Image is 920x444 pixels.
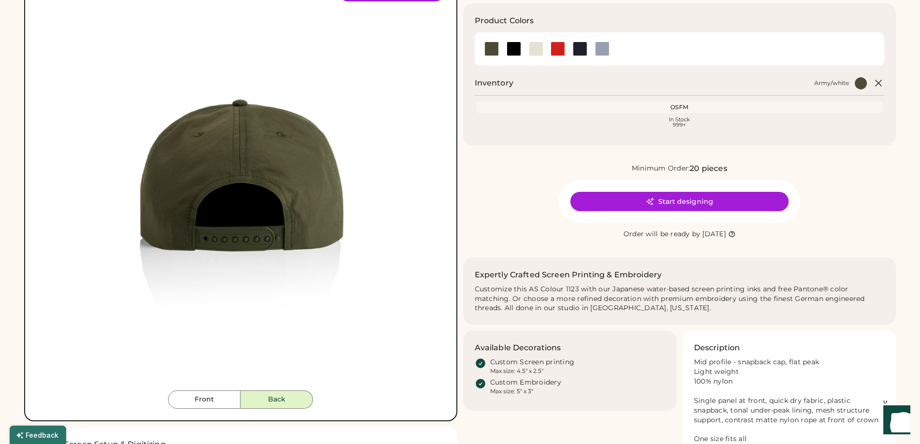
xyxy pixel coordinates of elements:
[168,390,241,409] button: Front
[874,401,916,442] iframe: Front Chat
[479,103,881,111] div: OSFM
[490,378,561,387] div: Custom Embroidery
[814,79,849,87] div: Army/white
[694,342,740,354] h3: Description
[490,358,575,367] div: Custom Screen printing
[570,192,789,211] button: Start designing
[632,164,690,173] div: Minimum Order:
[702,229,726,239] div: [DATE]
[490,367,543,375] div: Max size: 4.5" x 2.5"
[479,117,881,128] div: In Stock 999+
[475,77,513,89] h2: Inventory
[475,285,885,314] div: Customize this AS Colour 1123 with our Japanese water-based screen printing inks and free Pantone...
[490,387,533,395] div: Max size: 5" x 3"
[241,390,313,409] button: Back
[475,269,662,281] h2: Expertly Crafted Screen Printing & Embroidery
[475,342,561,354] h3: Available Decorations
[623,229,701,239] div: Order will be ready by
[690,163,727,174] div: 20 pieces
[475,15,534,27] h3: Product Colors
